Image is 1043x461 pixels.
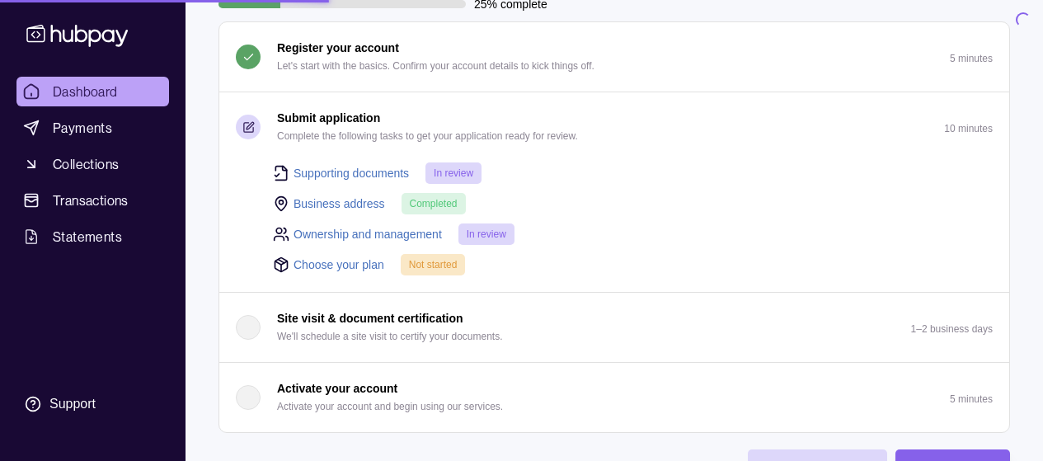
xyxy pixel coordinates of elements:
[277,327,503,346] p: We'll schedule a site visit to certify your documents.
[277,109,380,127] p: Submit application
[53,154,119,174] span: Collections
[277,57,594,75] p: Let's start with the basics. Confirm your account details to kick things off.
[53,118,112,138] span: Payments
[277,397,503,416] p: Activate your account and begin using our services.
[219,162,1009,292] div: Submit application Complete the following tasks to get your application ready for review.10 minutes
[219,92,1009,162] button: Submit application Complete the following tasks to get your application ready for review.10 minutes
[53,191,129,210] span: Transactions
[911,323,993,335] p: 1–2 business days
[410,198,458,209] span: Completed
[467,228,506,240] span: In review
[16,186,169,215] a: Transactions
[294,225,442,243] a: Ownership and management
[16,149,169,179] a: Collections
[950,393,993,405] p: 5 minutes
[950,53,993,64] p: 5 minutes
[16,387,169,421] a: Support
[219,363,1009,432] button: Activate your account Activate your account and begin using our services.5 minutes
[294,195,385,213] a: Business address
[294,256,384,274] a: Choose your plan
[16,222,169,252] a: Statements
[219,293,1009,362] button: Site visit & document certification We'll schedule a site visit to certify your documents.1–2 bus...
[277,379,397,397] p: Activate your account
[294,164,409,182] a: Supporting documents
[53,227,122,247] span: Statements
[49,395,96,413] div: Support
[277,127,578,145] p: Complete the following tasks to get your application ready for review.
[409,259,458,270] span: Not started
[434,167,473,179] span: In review
[277,309,463,327] p: Site visit & document certification
[219,22,1009,92] button: Register your account Let's start with the basics. Confirm your account details to kick things of...
[53,82,118,101] span: Dashboard
[16,113,169,143] a: Payments
[16,77,169,106] a: Dashboard
[944,123,993,134] p: 10 minutes
[277,39,399,57] p: Register your account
